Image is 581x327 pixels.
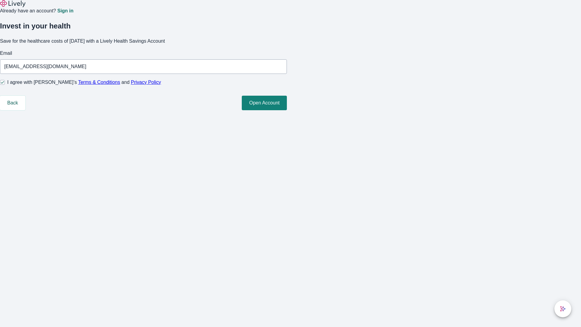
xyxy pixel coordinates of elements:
span: I agree with [PERSON_NAME]’s and [7,79,161,86]
svg: Lively AI Assistant [560,306,566,312]
button: Open Account [242,96,287,110]
button: chat [554,300,571,317]
a: Sign in [57,8,73,13]
a: Privacy Policy [131,80,161,85]
a: Terms & Conditions [78,80,120,85]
